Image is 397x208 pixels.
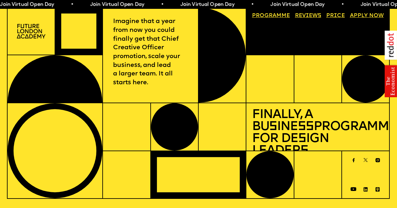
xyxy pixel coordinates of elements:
[298,121,314,133] span: ss
[269,121,277,133] span: s
[298,133,306,145] span: s
[113,17,188,87] p: Imagine that a year from now you could finally get that Chief Creative Officer promotion, scale y...
[71,2,74,7] span: •
[161,2,164,7] span: •
[347,10,386,21] a: Apply now
[323,10,347,21] a: Price
[252,109,384,157] h1: Finally, a Bu ine Programme for De ign Leader
[251,2,254,7] span: •
[292,10,324,21] a: Reviews
[341,2,344,7] span: •
[249,10,292,21] a: Programme
[273,13,276,18] span: a
[300,145,308,157] span: s
[350,13,354,18] span: A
